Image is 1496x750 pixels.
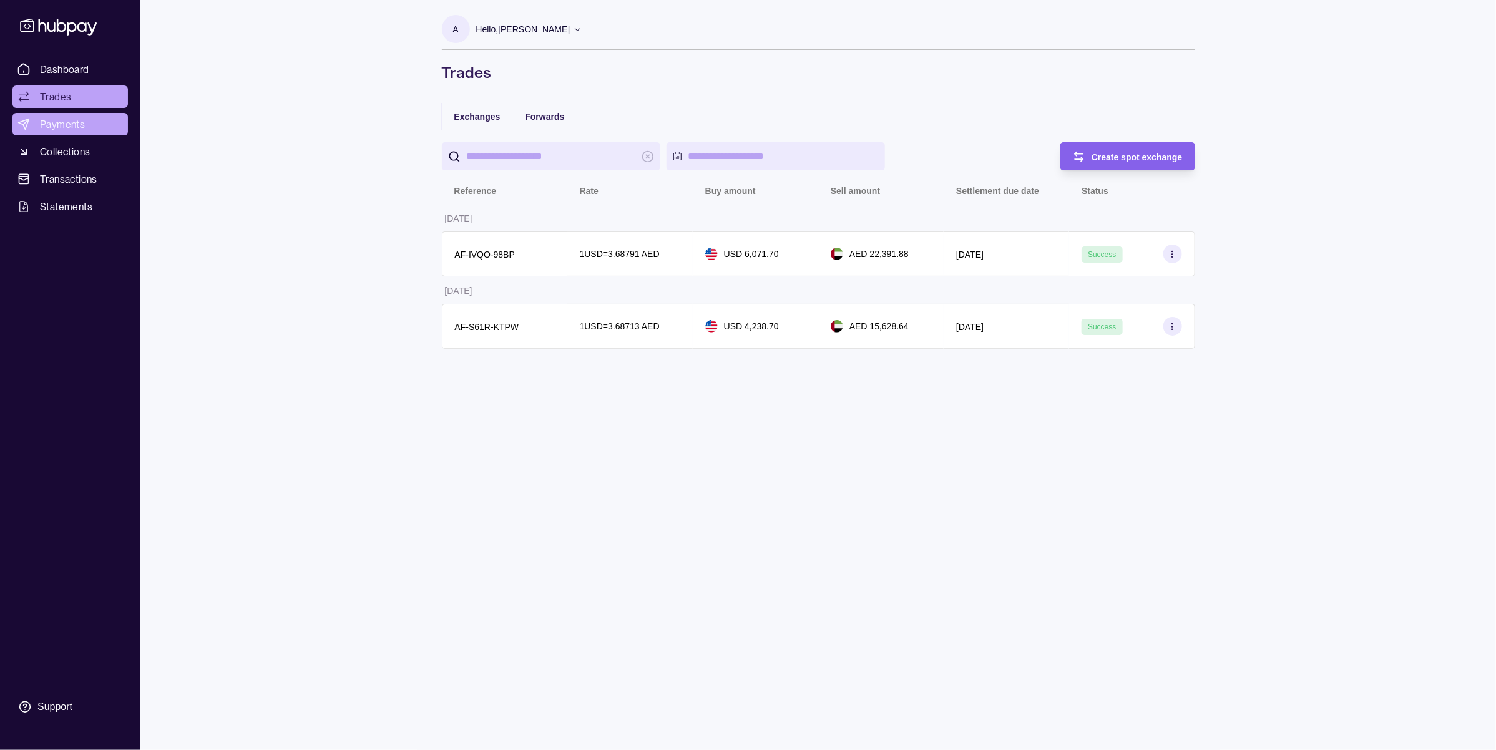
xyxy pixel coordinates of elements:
[956,250,984,260] p: [DATE]
[454,186,497,196] p: Reference
[467,142,635,170] input: search
[455,322,519,332] p: AF-S61R-KTPW
[12,168,128,190] a: Transactions
[455,250,515,260] p: AF-IVQO-98BP
[724,247,779,261] p: USD 6,071.70
[1092,152,1183,162] span: Create spot exchange
[705,186,756,196] p: Buy amount
[580,247,660,261] p: 1 USD = 3.68791 AED
[1082,186,1108,196] p: Status
[1060,142,1195,170] button: Create spot exchange
[849,319,909,333] p: AED 15,628.64
[12,195,128,218] a: Statements
[452,22,458,36] p: A
[705,320,718,333] img: us
[40,117,85,132] span: Payments
[525,112,564,122] span: Forwards
[956,322,984,332] p: [DATE]
[724,319,779,333] p: USD 4,238.70
[1088,250,1116,259] span: Success
[1088,323,1116,331] span: Success
[12,694,128,720] a: Support
[12,140,128,163] a: Collections
[580,319,660,333] p: 1 USD = 3.68713 AED
[442,62,1195,82] h1: Trades
[40,144,90,159] span: Collections
[445,213,472,223] p: [DATE]
[831,320,843,333] img: ae
[476,22,570,36] p: Hello, [PERSON_NAME]
[445,286,472,296] p: [DATE]
[40,62,89,77] span: Dashboard
[40,172,97,187] span: Transactions
[12,85,128,108] a: Trades
[831,186,880,196] p: Sell amount
[37,700,72,714] div: Support
[40,89,71,104] span: Trades
[12,58,128,80] a: Dashboard
[12,113,128,135] a: Payments
[705,248,718,260] img: us
[40,199,92,214] span: Statements
[831,248,843,260] img: ae
[454,112,501,122] span: Exchanges
[580,186,599,196] p: Rate
[849,247,909,261] p: AED 22,391.88
[956,186,1039,196] p: Settlement due date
